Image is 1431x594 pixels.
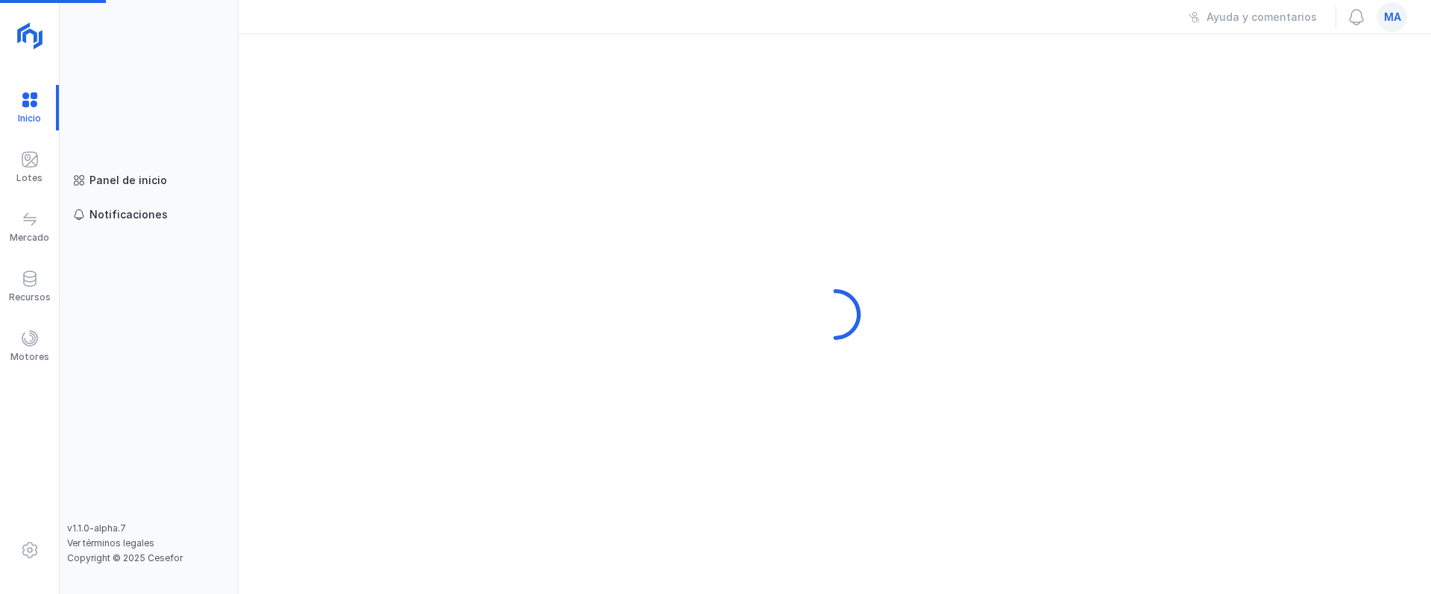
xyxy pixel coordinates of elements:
[89,173,167,188] div: Panel de inicio
[9,291,51,303] div: Recursos
[67,522,230,534] div: v1.1.0-alpha.7
[1207,10,1317,25] div: Ayuda y comentarios
[67,167,230,194] a: Panel de inicio
[67,537,154,549] a: Ver términos legales
[11,17,48,54] img: logoRight.svg
[10,232,49,244] div: Mercado
[67,552,230,564] div: Copyright © 2025 Cesefor
[10,351,49,363] div: Motores
[16,172,43,184] div: Lotes
[89,207,168,222] div: Notificaciones
[1384,10,1401,25] span: ma
[67,201,230,228] a: Notificaciones
[1179,4,1327,30] button: Ayuda y comentarios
